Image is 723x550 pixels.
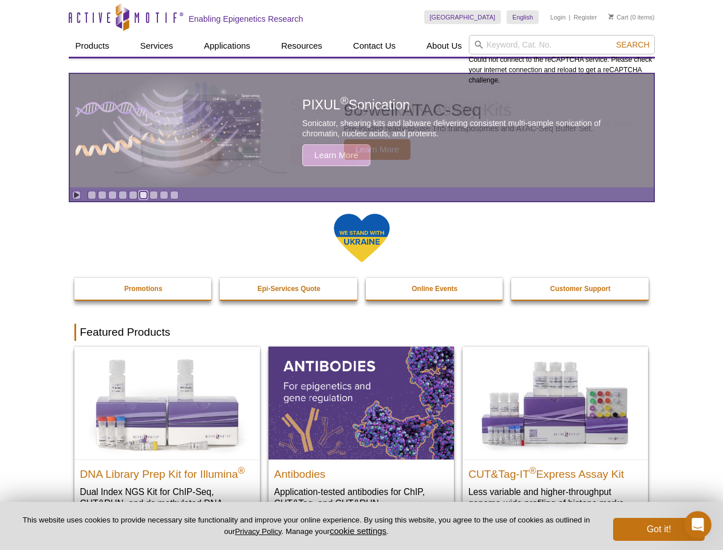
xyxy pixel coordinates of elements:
h2: Enabling Epigenetics Research [189,14,303,24]
a: English [507,10,539,24]
p: Application-tested antibodies for ChIP, CUT&Tag, and CUT&RUN. [274,486,448,509]
a: Go to slide 2 [98,191,106,199]
a: Contact Us [346,35,402,57]
a: CUT&Tag-IT® Express Assay Kit CUT&Tag-IT®Express Assay Kit Less variable and higher-throughput ge... [463,347,648,520]
a: Go to slide 6 [139,191,148,199]
sup: ® [530,465,536,475]
h2: DNA Library Prep Kit for Illumina [80,463,254,480]
li: (0 items) [609,10,655,24]
strong: Customer Support [550,285,610,293]
button: cookie settings [330,526,386,536]
button: Got it! [613,518,705,541]
span: Learn More [302,144,370,166]
a: Online Events [366,278,504,300]
span: Search [616,40,649,49]
h2: Antibodies [274,463,448,480]
img: We Stand With Ukraine [333,213,390,264]
a: Products [69,35,116,57]
a: Epi-Services Quote [220,278,358,300]
sup: ® [238,465,245,475]
a: Go to slide 3 [108,191,117,199]
div: Could not connect to the reCAPTCHA service. Please check your internet connection and reload to g... [469,35,655,85]
a: Toggle autoplay [72,191,81,199]
strong: Promotions [124,285,163,293]
sup: ® [341,95,349,107]
a: Privacy Policy [235,527,281,536]
input: Keyword, Cat. No. [469,35,655,54]
h2: CUT&Tag-IT Express Assay Kit [468,463,642,480]
a: Go to slide 1 [88,191,96,199]
a: Login [550,13,566,21]
a: Go to slide 4 [118,191,127,199]
a: Go to slide 5 [129,191,137,199]
a: Applications [197,35,257,57]
a: Go to slide 7 [149,191,158,199]
p: This website uses cookies to provide necessary site functionality and improve your online experie... [18,515,594,537]
img: PIXUL sonication [76,73,264,188]
p: Less variable and higher-throughput genome-wide profiling of histone marks​. [468,486,642,509]
img: All Antibodies [268,347,454,459]
a: Customer Support [511,278,650,300]
span: PIXUL Sonication [302,97,410,112]
article: PIXUL Sonication [70,74,654,187]
iframe: Intercom live chat [684,511,712,539]
a: Register [574,13,597,21]
a: All Antibodies Antibodies Application-tested antibodies for ChIP, CUT&Tag, and CUT&RUN. [268,347,454,520]
img: Your Cart [609,14,614,19]
a: DNA Library Prep Kit for Illumina DNA Library Prep Kit for Illumina® Dual Index NGS Kit for ChIP-... [74,347,260,532]
a: Promotions [74,278,213,300]
a: About Us [420,35,469,57]
li: | [569,10,571,24]
a: Resources [274,35,329,57]
h2: Featured Products [74,324,649,341]
strong: Online Events [412,285,457,293]
a: Services [133,35,180,57]
img: DNA Library Prep Kit for Illumina [74,347,260,459]
a: Cart [609,13,629,21]
p: Dual Index NGS Kit for ChIP-Seq, CUT&RUN, and ds methylated DNA assays. [80,486,254,521]
p: Sonicator, shearing kits and labware delivering consistent multi-sample sonication of chromatin, ... [302,118,627,139]
button: Search [613,40,653,50]
a: PIXUL sonication PIXUL®Sonication Sonicator, shearing kits and labware delivering consistent mult... [70,74,654,187]
a: Go to slide 8 [160,191,168,199]
a: [GEOGRAPHIC_DATA] [424,10,501,24]
img: CUT&Tag-IT® Express Assay Kit [463,347,648,459]
strong: Epi-Services Quote [258,285,321,293]
a: Go to slide 9 [170,191,179,199]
